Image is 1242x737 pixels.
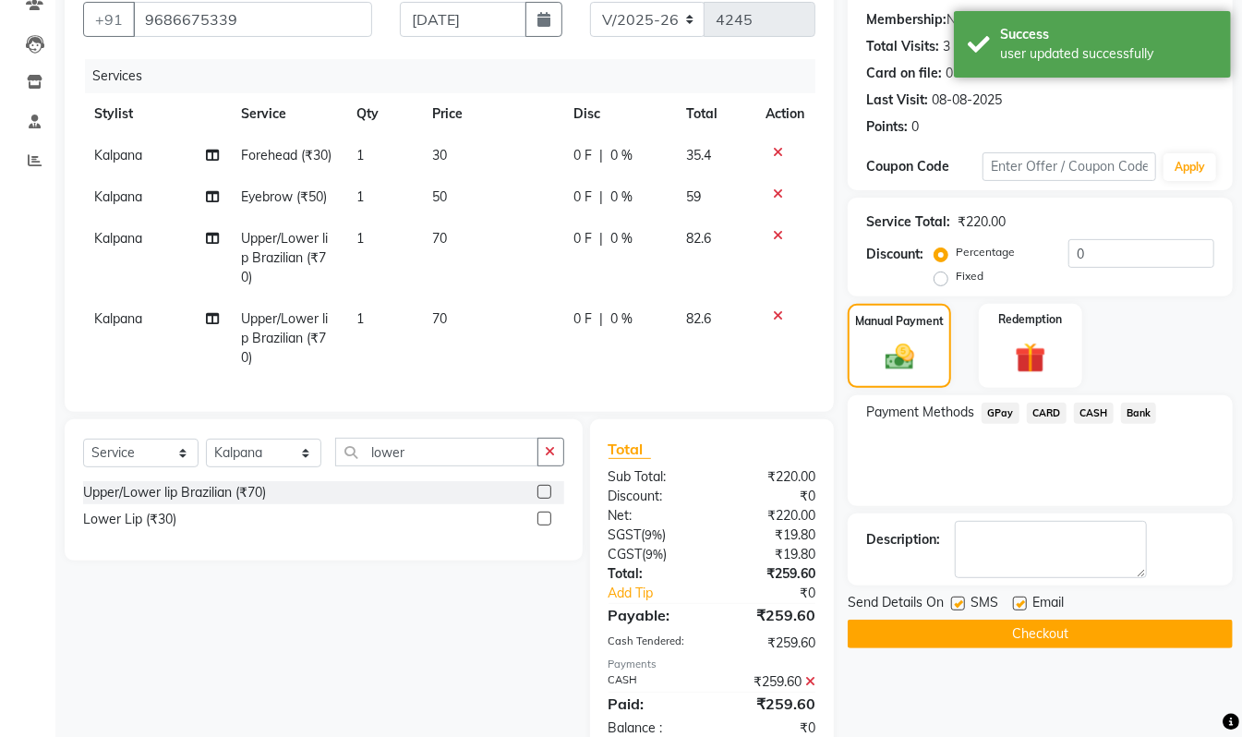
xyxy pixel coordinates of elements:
[958,212,1006,232] div: ₹220.00
[712,672,829,692] div: ₹259.60
[686,310,711,327] span: 82.6
[345,93,422,135] th: Qty
[609,657,816,672] div: Payments
[1164,153,1216,181] button: Apply
[712,604,829,626] div: ₹259.60
[599,229,603,248] span: |
[595,604,712,626] div: Payable:
[433,310,448,327] span: 70
[956,268,983,284] label: Fixed
[610,229,633,248] span: 0 %
[356,188,364,205] span: 1
[94,188,142,205] span: Kalpana
[982,403,1019,424] span: GPay
[645,527,663,542] span: 9%
[712,693,829,715] div: ₹259.60
[712,526,829,545] div: ₹19.80
[848,620,1233,648] button: Checkout
[83,93,230,135] th: Stylist
[731,584,829,603] div: ₹0
[422,93,563,135] th: Price
[83,510,176,529] div: Lower Lip (₹30)
[595,526,712,545] div: ( )
[595,506,712,526] div: Net:
[712,564,829,584] div: ₹259.60
[675,93,754,135] th: Total
[686,188,701,205] span: 59
[356,230,364,247] span: 1
[573,187,592,207] span: 0 F
[1074,403,1114,424] span: CASH
[595,672,712,692] div: CASH
[866,91,928,110] div: Last Visit:
[998,311,1062,328] label: Redemption
[335,438,538,466] input: Search or Scan
[595,584,732,603] a: Add Tip
[433,230,448,247] span: 70
[956,244,1015,260] label: Percentage
[866,10,1214,30] div: No Active Membership
[433,147,448,163] span: 30
[712,634,829,653] div: ₹259.60
[1032,593,1064,616] span: Email
[866,157,983,176] div: Coupon Code
[356,310,364,327] span: 1
[609,526,642,543] span: SGST
[712,545,829,564] div: ₹19.80
[866,117,908,137] div: Points:
[599,309,603,329] span: |
[573,309,592,329] span: 0 F
[866,245,923,264] div: Discount:
[595,467,712,487] div: Sub Total:
[932,91,1002,110] div: 08-08-2025
[1027,403,1067,424] span: CARD
[943,37,950,56] div: 3
[855,313,944,330] label: Manual Payment
[573,146,592,165] span: 0 F
[241,147,332,163] span: Forehead (₹30)
[610,309,633,329] span: 0 %
[712,506,829,526] div: ₹220.00
[712,467,829,487] div: ₹220.00
[562,93,675,135] th: Disc
[754,93,815,135] th: Action
[595,545,712,564] div: ( )
[712,487,829,506] div: ₹0
[866,403,974,422] span: Payment Methods
[646,547,664,562] span: 9%
[866,64,942,83] div: Card on file:
[971,593,998,616] span: SMS
[356,147,364,163] span: 1
[241,310,328,366] span: Upper/Lower lip Brazilian (₹70)
[609,546,643,562] span: CGST
[595,564,712,584] div: Total:
[83,483,266,502] div: Upper/Lower lip Brazilian (₹70)
[848,593,944,616] span: Send Details On
[595,634,712,653] div: Cash Tendered:
[866,212,950,232] div: Service Total:
[94,147,142,163] span: Kalpana
[610,187,633,207] span: 0 %
[866,10,947,30] div: Membership:
[610,146,633,165] span: 0 %
[866,37,939,56] div: Total Visits:
[946,64,953,83] div: 0
[599,187,603,207] span: |
[94,230,142,247] span: Kalpana
[83,2,135,37] button: +91
[433,188,448,205] span: 50
[686,230,711,247] span: 82.6
[230,93,345,135] th: Service
[241,188,327,205] span: Eyebrow (₹50)
[876,341,923,374] img: _cash.svg
[241,230,328,285] span: Upper/Lower lip Brazilian (₹70)
[609,440,651,459] span: Total
[1006,339,1055,377] img: _gift.svg
[85,59,829,93] div: Services
[94,310,142,327] span: Kalpana
[573,229,592,248] span: 0 F
[983,152,1156,181] input: Enter Offer / Coupon Code
[686,147,711,163] span: 35.4
[599,146,603,165] span: |
[133,2,372,37] input: Search by Name/Mobile/Email/Code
